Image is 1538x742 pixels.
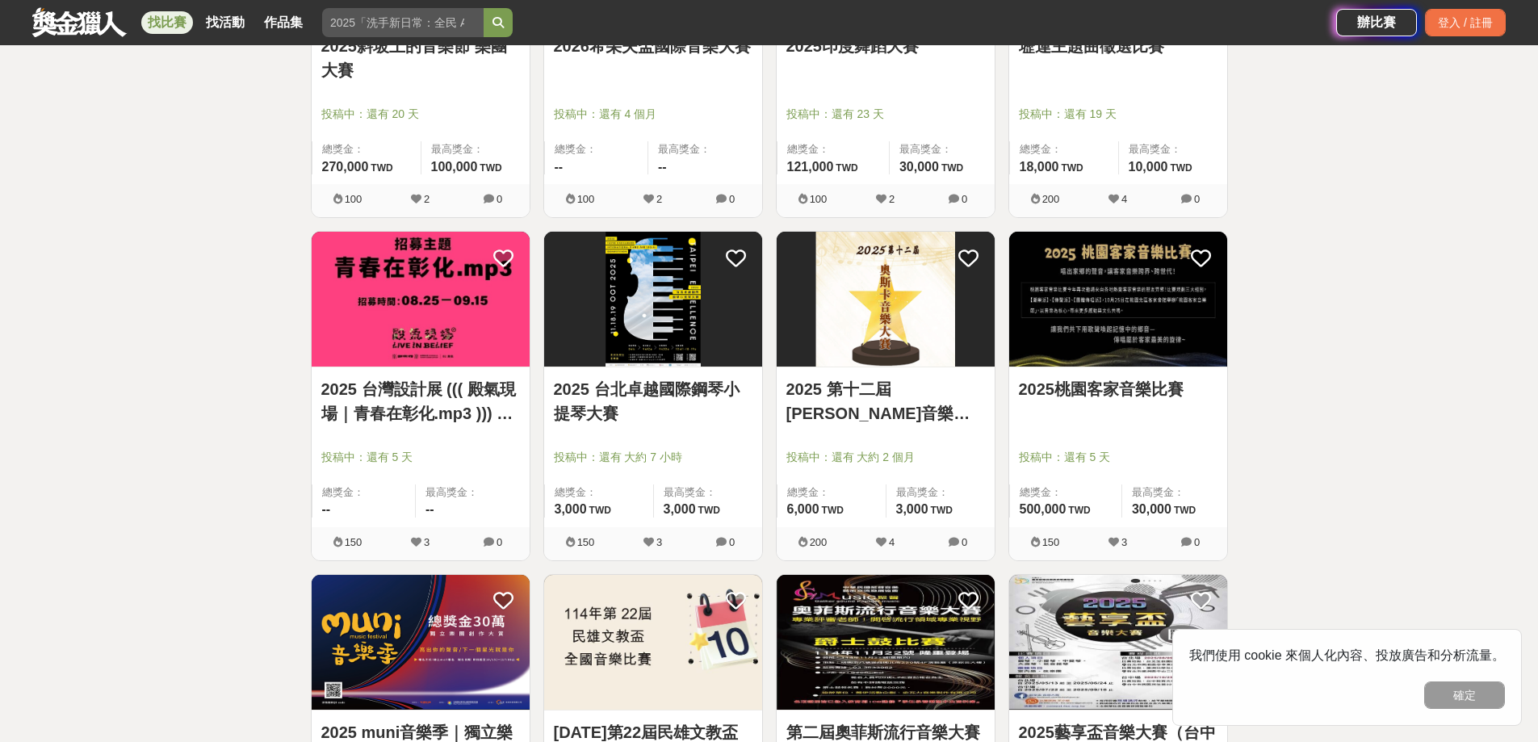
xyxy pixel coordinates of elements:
span: 3,000 [896,502,928,516]
a: Cover Image [777,232,995,367]
span: 最高獎金： [664,484,752,501]
a: 找比賽 [141,11,193,34]
span: 最高獎金： [1129,141,1217,157]
span: TWD [1061,162,1083,174]
a: 2025 第十二屆[PERSON_NAME]音樂大賽 [786,377,985,425]
span: 0 [1194,193,1200,205]
a: 2025斜坡上的音樂節 樂團大賽 [321,34,520,82]
span: 投稿中：還有 大約 7 小時 [554,449,752,466]
span: 投稿中：還有 20 天 [321,106,520,123]
span: 投稿中：還有 5 天 [321,449,520,466]
span: 最高獎金： [658,141,752,157]
span: TWD [836,162,857,174]
span: TWD [931,505,953,516]
span: -- [322,502,331,516]
span: 3,000 [555,502,587,516]
span: 200 [810,536,828,548]
img: Cover Image [1009,232,1227,367]
span: 0 [962,193,967,205]
span: TWD [371,162,392,174]
span: 總獎金： [1020,484,1112,501]
span: 總獎金： [1020,141,1108,157]
span: 總獎金： [555,141,639,157]
span: 500,000 [1020,502,1067,516]
span: 最高獎金： [431,141,520,157]
span: 100 [345,193,362,205]
span: 最高獎金： [896,484,985,501]
span: 2 [656,193,662,205]
a: 2025桃園客家音樂比賽 [1019,377,1217,401]
span: 0 [1194,536,1200,548]
span: 0 [729,536,735,548]
a: Cover Image [1009,232,1227,367]
span: 0 [962,536,967,548]
span: 3 [424,536,430,548]
a: Cover Image [1009,575,1227,711]
span: 總獎金： [555,484,643,501]
span: 我們使用 cookie 來個人化內容、投放廣告和分析流量。 [1189,648,1505,662]
span: 4 [889,536,895,548]
img: Cover Image [312,232,530,367]
span: 10,000 [1129,160,1168,174]
span: 0 [497,193,502,205]
span: 100,000 [431,160,478,174]
span: 總獎金： [322,141,411,157]
span: 總獎金： [787,484,876,501]
span: 投稿中：還有 23 天 [786,106,985,123]
a: 2026希朵夫盃國際音樂大賽 [554,34,752,58]
span: TWD [480,162,501,174]
a: 作品集 [258,11,309,34]
span: -- [425,502,434,516]
span: TWD [1170,162,1192,174]
a: Cover Image [777,575,995,711]
img: Cover Image [777,575,995,710]
img: Cover Image [1009,575,1227,710]
span: 投稿中：還有 4 個月 [554,106,752,123]
span: TWD [822,505,844,516]
a: 2025 台灣設計展 ((( 殿氣現場｜青春在彰化.mp3 ))) 歌單募集 [321,377,520,425]
span: 6,000 [787,502,819,516]
input: 2025「洗手新日常：全民 ALL IN」洗手歌全台徵選 [322,8,484,37]
a: 壢運主題曲徵選比賽 [1019,34,1217,58]
span: 200 [1042,193,1060,205]
span: 投稿中：還有 19 天 [1019,106,1217,123]
span: 最高獎金： [899,141,985,157]
button: 確定 [1424,681,1505,709]
span: 總獎金： [322,484,406,501]
a: Cover Image [312,575,530,711]
span: 最高獎金： [1132,484,1217,501]
span: TWD [1174,505,1196,516]
span: 3 [656,536,662,548]
img: Cover Image [777,232,995,367]
a: 2025 台北卓越國際鋼琴小提琴大賽 [554,377,752,425]
span: 總獎金： [787,141,879,157]
span: 最高獎金： [425,484,520,501]
a: Cover Image [544,232,762,367]
a: Cover Image [312,232,530,367]
span: 2 [424,193,430,205]
span: 121,000 [787,160,834,174]
a: Cover Image [544,575,762,711]
span: 0 [497,536,502,548]
span: 4 [1121,193,1127,205]
span: 0 [729,193,735,205]
a: 找活動 [199,11,251,34]
div: 登入 / 註冊 [1425,9,1506,36]
span: 投稿中：還有 5 天 [1019,449,1217,466]
span: 100 [810,193,828,205]
span: 30,000 [899,160,939,174]
span: 150 [345,536,362,548]
span: TWD [698,505,720,516]
span: 3 [1121,536,1127,548]
a: 辦比賽 [1336,9,1417,36]
span: 投稿中：還有 大約 2 個月 [786,449,985,466]
img: Cover Image [312,575,530,710]
a: 2025印度舞蹈大賽 [786,34,985,58]
span: -- [555,160,564,174]
span: 150 [577,536,595,548]
span: 270,000 [322,160,369,174]
span: 3,000 [664,502,696,516]
span: TWD [1068,505,1090,516]
span: 100 [577,193,595,205]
